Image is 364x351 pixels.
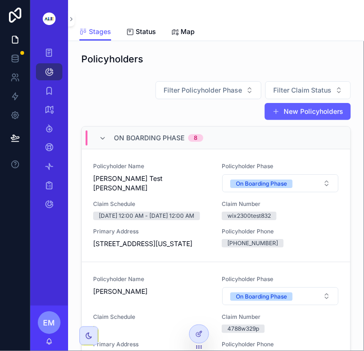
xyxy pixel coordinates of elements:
[93,200,210,208] span: Claim Schedule
[222,174,338,192] button: Select Button
[222,228,339,235] span: Policyholder Phone
[93,287,210,296] span: [PERSON_NAME]
[114,133,184,143] span: On Boarding Phase
[227,325,259,333] div: 4788w329p
[236,180,287,188] div: On Boarding Phase
[227,239,278,248] div: [PHONE_NUMBER]
[194,134,198,142] div: 8
[81,52,143,66] h1: Policyholders
[181,27,195,36] span: Map
[82,149,350,262] a: Policyholder Name[PERSON_NAME] Test [PERSON_NAME]Policyholder PhaseSelect ButtonClaim Schedule[DA...
[93,239,210,248] span: [STREET_ADDRESS][US_STATE]
[156,81,261,99] button: Select Button
[89,27,111,36] span: Stages
[93,228,210,235] span: Primary Address
[93,174,210,193] span: [PERSON_NAME] Test [PERSON_NAME]
[93,163,210,170] span: Policyholder Name
[222,163,339,170] span: Policyholder Phase
[93,313,210,321] span: Claim Schedule
[265,103,351,120] button: New Policyholders
[79,23,111,41] a: Stages
[136,27,156,36] span: Status
[93,275,210,283] span: Policyholder Name
[236,292,287,301] div: On Boarding Phase
[99,212,194,220] div: [DATE] 12:00 AM - [DATE] 12:00 AM
[36,12,62,26] img: App logo
[30,38,68,225] div: scrollable content
[265,81,351,99] button: Select Button
[222,287,338,305] button: Select Button
[222,275,339,283] span: Policyholder Phase
[222,200,339,208] span: Claim Number
[43,317,55,328] span: EM
[227,212,271,220] div: wix2300test832
[171,23,195,42] a: Map
[273,86,331,95] span: Filter Claim Status
[93,341,210,348] span: Primary Address
[164,86,242,95] span: Filter Policyholder Phase
[222,313,339,321] span: Claim Number
[222,341,339,348] span: Policyholder Phone
[126,23,156,42] a: Status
